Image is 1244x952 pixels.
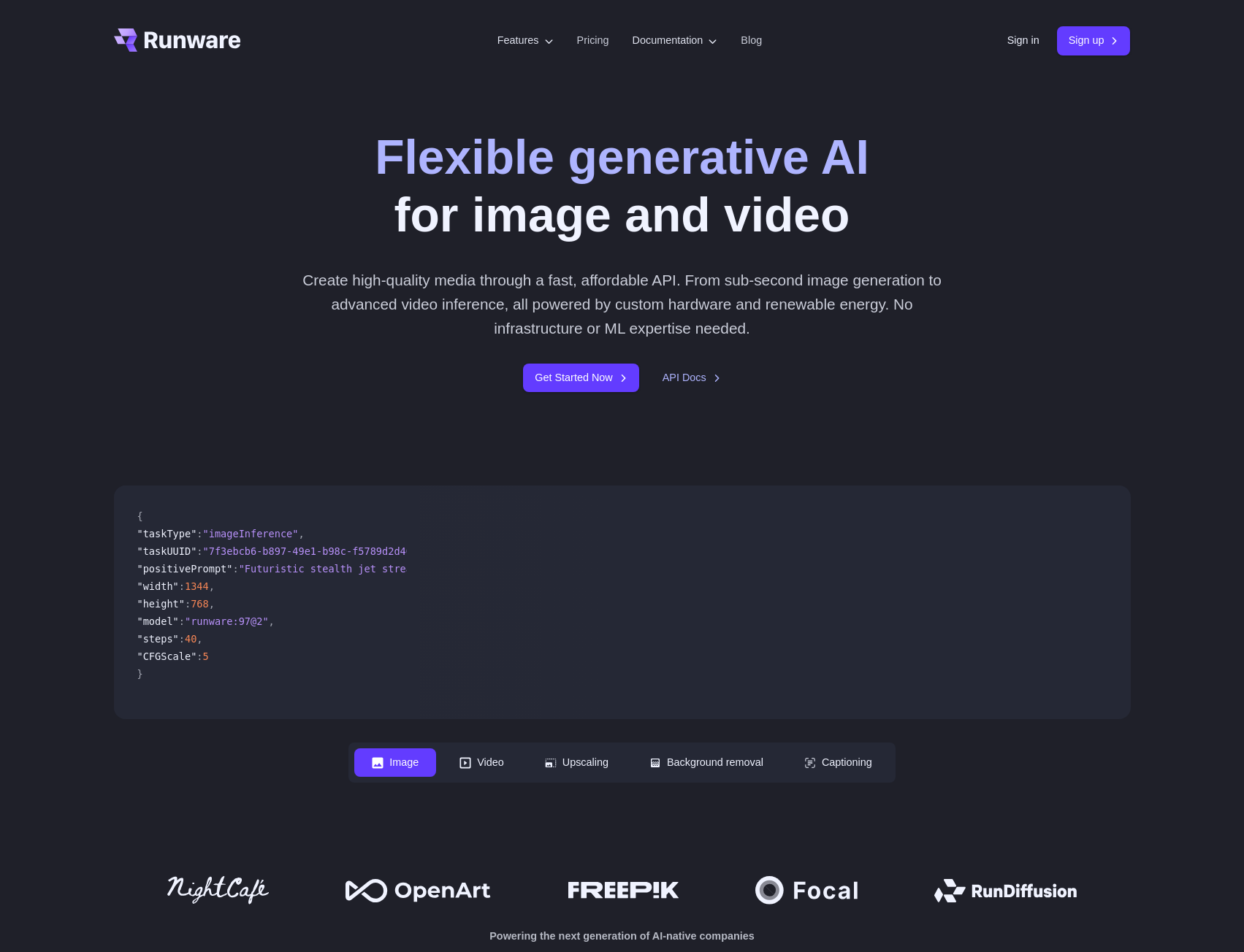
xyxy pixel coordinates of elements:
label: Features [497,32,554,49]
a: Go to / [114,28,241,52]
span: 40 [185,633,196,645]
span: 1344 [185,580,209,592]
span: : [179,633,185,645]
span: "steps" [137,633,179,645]
span: { [137,510,143,522]
span: , [209,580,215,592]
strong: Flexible generative AI [375,130,869,184]
span: , [209,598,215,610]
button: Background removal [632,748,781,777]
label: Documentation [633,32,718,49]
span: : [196,650,202,662]
span: "taskUUID" [137,545,197,557]
a: Blog [741,32,762,49]
button: Image [354,748,436,777]
span: "model" [137,615,179,627]
span: , [298,528,304,540]
span: : [232,563,238,575]
span: , [196,633,202,645]
button: Upscaling [527,748,626,777]
p: Create high-quality media through a fast, affordable API. From sub-second image generation to adv... [297,268,947,341]
span: : [196,545,202,557]
button: Captioning [787,748,890,777]
span: , [269,615,275,627]
p: Powering the next generation of AI-native companies [114,928,1131,945]
span: "width" [137,580,179,592]
span: "CFGScale" [137,650,197,662]
span: 768 [191,598,209,610]
span: "taskType" [137,528,197,540]
h1: for image and video [375,128,869,245]
span: "7f3ebcb6-b897-49e1-b98c-f5789d2d40d7" [203,545,430,557]
span: } [137,668,143,680]
a: Sign up [1057,26,1131,55]
button: Video [442,748,522,777]
span: "positivePrompt" [137,563,233,575]
span: 5 [203,650,209,662]
span: "imageInference" [203,528,299,540]
span: : [185,598,191,610]
span: "runware:97@2" [185,615,269,627]
span: : [179,615,185,627]
span: : [179,580,185,592]
a: Pricing [577,32,609,49]
span: "height" [137,598,185,610]
span: : [196,528,202,540]
span: "Futuristic stealth jet streaking through a neon-lit cityscape with glowing purple exhaust" [239,563,783,575]
a: API Docs [663,369,721,386]
a: Get Started Now [523,364,638,392]
a: Sign in [1007,32,1039,49]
